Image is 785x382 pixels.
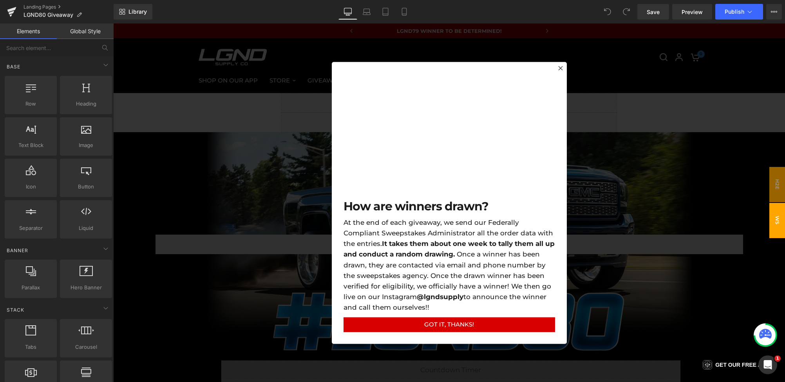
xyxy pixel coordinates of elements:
[24,12,73,18] span: LGND80 Giveaway
[725,9,744,15] span: Publish
[304,270,350,278] strong: @lgndsupply
[682,8,703,16] span: Preview
[656,179,672,215] span: WS
[395,4,414,20] a: Mobile
[766,4,782,20] button: More
[656,143,672,179] span: H2E
[7,224,54,232] span: Separator
[7,283,54,292] span: Parallax
[600,4,615,20] button: Undo
[62,141,110,149] span: Image
[6,306,25,314] span: Stack
[230,177,442,190] h1: How are winners drawn?
[62,183,110,191] span: Button
[230,194,442,290] p: At the end of each giveaway, we send our Federally Compliant Sweepstakes Administrator all the or...
[62,224,110,232] span: Liquid
[62,283,110,292] span: Hero Banner
[6,247,29,254] span: Banner
[7,343,54,351] span: Tabs
[357,4,376,20] a: Laptop
[715,4,763,20] button: Publish
[647,8,660,16] span: Save
[311,296,361,306] span: GOT IT, THANKS!
[619,4,634,20] button: Redo
[758,355,777,374] iframe: Intercom live chat
[338,4,357,20] a: Desktop
[62,343,110,351] span: Carousel
[24,4,114,10] a: Landing Pages
[7,100,54,108] span: Row
[230,217,441,235] strong: It takes them about one week to tally them all up and conduct a random drawing.
[230,227,438,288] span: Once a winner has been drawn, they are contacted via email and phone number by the sweepstakes ag...
[6,63,21,70] span: Base
[774,355,781,362] span: 1
[62,100,110,108] span: Heading
[7,141,54,149] span: Text Block
[376,4,395,20] a: Tablet
[57,23,114,39] a: Global Style
[230,294,442,308] a: GOT IT, THANKS!
[114,4,152,20] a: New Library
[672,4,712,20] a: Preview
[128,8,147,15] span: Library
[602,337,658,346] div: GET OUR FREE APP!
[7,183,54,191] span: Icon
[590,337,599,346] img: Logo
